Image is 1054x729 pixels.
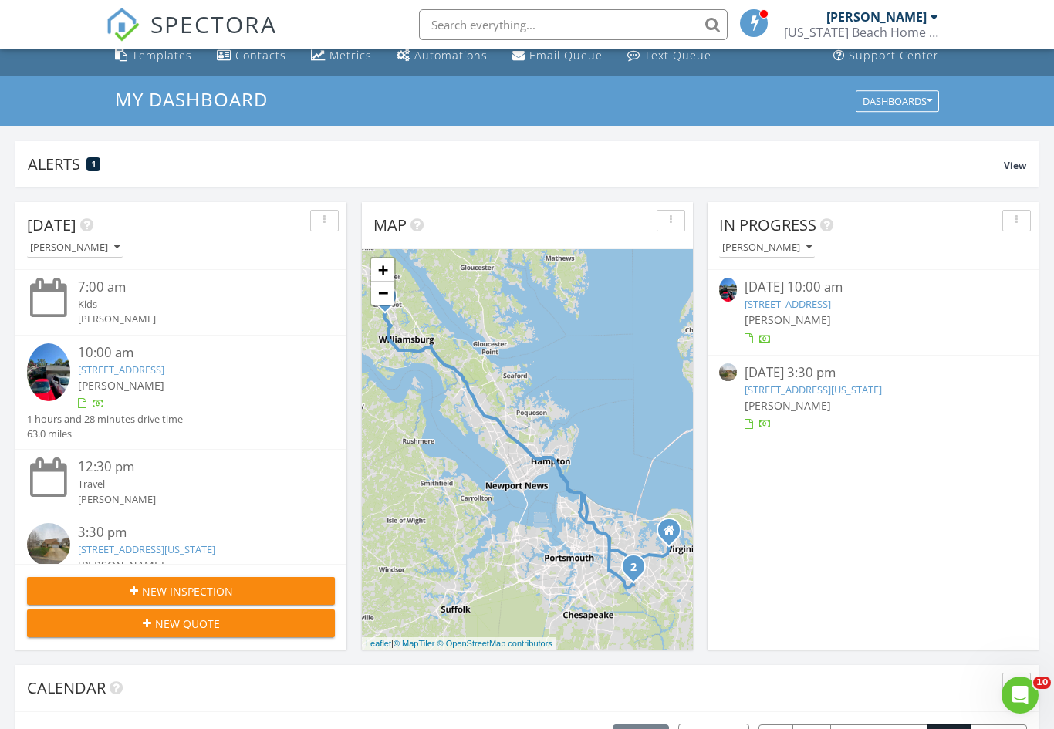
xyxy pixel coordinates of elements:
[1033,677,1051,689] span: 10
[27,609,335,637] button: New Quote
[28,154,1004,174] div: Alerts
[366,639,391,648] a: Leaflet
[373,214,407,235] span: Map
[722,242,812,253] div: [PERSON_NAME]
[78,278,309,297] div: 7:00 am
[644,48,711,62] div: Text Queue
[106,8,140,42] img: The Best Home Inspection Software - Spectora
[826,9,927,25] div: [PERSON_NAME]
[529,48,603,62] div: Email Queue
[419,9,728,40] input: Search everything...
[745,383,882,397] a: [STREET_ADDRESS][US_STATE]
[506,42,609,70] a: Email Queue
[719,363,1027,432] a: [DATE] 3:30 pm [STREET_ADDRESS][US_STATE] [PERSON_NAME]
[78,492,309,507] div: [PERSON_NAME]
[745,297,831,311] a: [STREET_ADDRESS]
[27,343,335,442] a: 10:00 am [STREET_ADDRESS] [PERSON_NAME] 1 hours and 28 minutes drive time 63.0 miles
[784,25,938,40] div: Virginia Beach Home Inspection
[371,282,394,305] a: Zoom out
[669,530,678,539] div: 2367 Sedgewick Dr., VIRGINIA BCH VA 23453-7015
[394,639,435,648] a: © MapTiler
[305,42,378,70] a: Metrics
[27,238,123,258] button: [PERSON_NAME]
[78,457,309,477] div: 12:30 pm
[719,363,737,381] img: streetview
[745,363,1002,383] div: [DATE] 3:30 pm
[371,258,394,282] a: Zoom in
[78,363,164,376] a: [STREET_ADDRESS]
[1002,677,1039,714] iframe: Intercom live chat
[92,159,96,170] span: 1
[745,312,831,327] span: [PERSON_NAME]
[621,42,718,70] a: Text Queue
[106,21,277,53] a: SPECTORA
[142,583,233,599] span: New Inspection
[27,343,70,401] img: 9354936%2Fcover_photos%2FhzfeiDhhMYfV6B4HOhEL%2Fsmall.jpeg
[329,48,372,62] div: Metrics
[27,577,335,605] button: New Inspection
[78,542,215,556] a: [STREET_ADDRESS][US_STATE]
[27,677,106,698] span: Calendar
[719,278,1027,346] a: [DATE] 10:00 am [STREET_ADDRESS] [PERSON_NAME]
[719,214,816,235] span: In Progress
[27,523,70,566] img: streetview
[78,297,309,312] div: Kids
[27,523,335,622] a: 3:30 pm [STREET_ADDRESS][US_STATE] [PERSON_NAME] 1 hours and 23 minutes drive time 60.2 miles
[863,96,932,107] div: Dashboards
[78,343,309,363] div: 10:00 am
[115,86,268,112] span: My Dashboard
[849,48,939,62] div: Support Center
[27,427,183,441] div: 63.0 miles
[155,616,220,632] span: New Quote
[27,214,76,235] span: [DATE]
[745,398,831,413] span: [PERSON_NAME]
[390,42,494,70] a: Automations (Basic)
[1004,159,1026,172] span: View
[27,412,183,427] div: 1 hours and 28 minutes drive time
[78,312,309,326] div: [PERSON_NAME]
[633,566,643,575] div: 949 Summerside Ct, Virginia Beach, VA 23456
[719,278,737,302] img: 9354936%2Fcover_photos%2FhzfeiDhhMYfV6B4HOhEL%2Fsmall.jpeg
[78,378,164,393] span: [PERSON_NAME]
[78,523,309,542] div: 3:30 pm
[745,278,1002,297] div: [DATE] 10:00 am
[78,558,164,572] span: [PERSON_NAME]
[414,48,488,62] div: Automations
[630,562,637,573] i: 2
[30,242,120,253] div: [PERSON_NAME]
[719,238,815,258] button: [PERSON_NAME]
[150,8,277,40] span: SPECTORA
[437,639,552,648] a: © OpenStreetMap contributors
[78,477,309,491] div: Travel
[856,91,939,113] button: Dashboards
[827,42,945,70] a: Support Center
[362,637,556,650] div: |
